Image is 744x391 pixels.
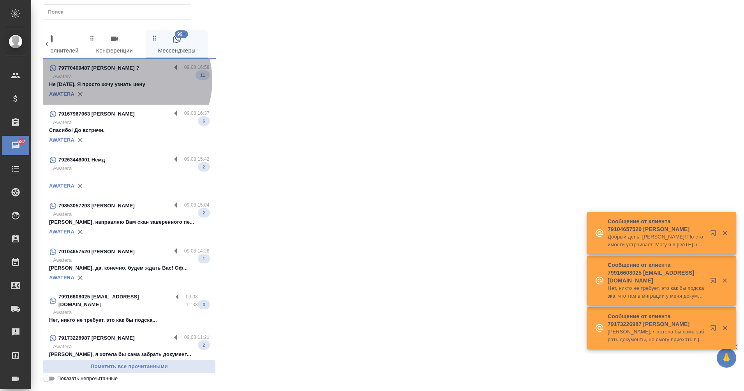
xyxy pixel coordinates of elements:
[198,255,210,263] span: 1
[49,316,210,324] p: Нет, никто не требует, это как бы подска...
[43,105,216,151] div: 79167967063 [PERSON_NAME]09.08 16:37AwateraСпасибо! До встречи.6AWATERA
[705,225,724,244] button: Открыть в новой вкладке
[74,226,86,238] button: Удалить привязку
[88,34,141,56] span: Конференции
[88,34,96,42] svg: Зажми и перетащи, чтобы поменять порядок вкладок
[184,201,210,209] p: 09.08 15:04
[53,256,210,264] p: Awatera
[58,293,173,309] p: 79916608025 [EMAIL_ADDRESS][DOMAIN_NAME]
[43,196,216,242] div: 79853057203 [PERSON_NAME]09.08 15:04Awatera[PERSON_NAME], направляю Вам скан заверенного пе...2AW...
[184,333,210,341] p: 09.08 11:21
[175,30,188,38] span: 99+
[43,288,216,329] div: 79916608025 [EMAIL_ADDRESS][DOMAIN_NAME]09.08 11:38AwateraНет, никто не требует, это как бы подск...
[196,71,210,79] span: 11
[58,202,135,210] p: 79853057203 [PERSON_NAME]
[717,324,733,331] button: Закрыть
[717,277,733,284] button: Закрыть
[198,209,210,217] span: 2
[74,272,86,284] button: Удалить привязку
[53,210,210,218] p: Awatera
[49,126,210,134] p: Спасибо! До встречи.
[48,7,191,18] input: Поиск
[43,151,216,196] div: 79263448001 Немд09.08 15:42Awatera2AWATERA
[58,64,139,72] p: 79770409487 [PERSON_NAME] ?
[717,230,733,237] button: Закрыть
[43,360,216,373] button: Пометить все прочитанными
[53,119,210,126] p: Awatera
[43,59,216,105] div: 79770409487 [PERSON_NAME] ?09.08 16:58AwateraНе [DATE], Я просто хочу узнать цену11AWATERA
[58,156,105,164] p: 79263448001 Немд
[705,320,724,339] button: Открыть в новой вкладке
[184,63,210,71] p: 09.08 16:58
[57,375,118,382] span: Показать непрочитанные
[608,217,705,233] p: Сообщение от клиента 79104657520 [PERSON_NAME]
[49,137,74,143] a: AWATERA
[49,229,74,235] a: AWATERA
[49,275,74,281] a: AWATERA
[53,73,210,81] p: Awatera
[49,91,74,97] a: AWATERA
[608,284,705,300] p: Нет, никто не требует, это как бы подсказка, что там в миграции у меня документ этот могут не принят
[74,180,86,192] button: Удалить привязку
[74,358,86,370] button: Удалить привязку
[198,163,210,171] span: 2
[74,88,86,100] button: Удалить привязку
[53,309,210,316] p: Awatera
[151,34,158,42] svg: Зажми и перетащи, чтобы поменять порядок вкладок
[49,183,74,189] a: AWATERA
[58,248,135,256] p: 79104657520 [PERSON_NAME]
[47,362,212,371] span: Пометить все прочитанными
[58,334,135,342] p: 79173226987 [PERSON_NAME]
[53,165,210,172] p: Awatera
[53,343,210,351] p: Awatera
[58,110,135,118] p: 79167967063 [PERSON_NAME]
[608,233,705,249] p: Добрый день, [PERSON_NAME]! По стоимости устраивает, Могу я в [DATE] на ул. Верейскую оригиналы при
[198,341,210,349] span: 2
[13,138,30,146] span: 687
[49,218,210,226] p: [PERSON_NAME], направляю Вам скан заверенного пе...
[184,109,210,117] p: 09.08 16:37
[608,328,705,344] p: [PERSON_NAME], я хотела бы сама забрать документы, но смогу приехать в [GEOGRAPHIC_DATA] только в...
[49,264,210,272] p: [PERSON_NAME], да, конечно, будем ждать Вас! Оф...
[43,329,216,375] div: 79173226987 [PERSON_NAME]09.08 11:21Awatera[PERSON_NAME], я хотела бы сама забрать документ...2AW...
[186,293,209,309] p: 09.08 11:38
[608,312,705,328] p: Сообщение от клиента 79173226987 [PERSON_NAME]
[74,134,86,146] button: Удалить привязку
[49,81,210,88] p: Не [DATE], Я просто хочу узнать цену
[184,155,210,163] p: 09.08 15:42
[49,351,210,358] p: [PERSON_NAME], я хотела бы сама забрать документ...
[705,273,724,291] button: Открыть в новой вкладке
[43,242,216,288] div: 79104657520 [PERSON_NAME]09.08 14:28Awatera[PERSON_NAME], да, конечно, будем ждать Вас! Оф...1AWA...
[608,261,705,284] p: Сообщение от клиента 79916608025 [EMAIL_ADDRESS][DOMAIN_NAME]
[150,34,203,56] span: Мессенджеры
[184,247,210,255] p: 09.08 14:28
[198,301,210,309] span: 3
[2,136,29,155] a: 687
[198,117,210,125] span: 6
